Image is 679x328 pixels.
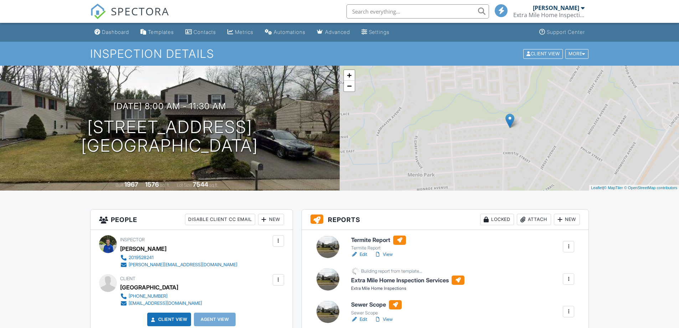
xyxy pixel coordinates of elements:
a: Sewer Scope Sewer Scope [351,300,402,316]
a: © MapTiler [604,186,623,190]
a: Edit [351,316,367,323]
a: Edit [351,251,367,258]
img: loading-93afd81d04378562ca97960a6d0abf470c8f8241ccf6a1b4da771bf876922d1b.gif [351,267,360,276]
a: Leaflet [591,186,603,190]
h3: People [91,210,293,230]
div: Extra Mile Home Inspection Services [513,11,585,19]
span: SPECTORA [111,4,169,19]
div: 1576 [145,181,159,188]
a: Zoom in [344,70,355,81]
div: 1967 [124,181,138,188]
div: Locked [480,214,514,225]
span: Lot Size [177,182,192,188]
h6: Termite Report [351,236,406,245]
span: sq. ft. [160,182,170,188]
span: sq.ft. [209,182,218,188]
div: Termite Report [351,245,406,251]
a: [PHONE_NUMBER] [120,293,202,300]
a: [EMAIL_ADDRESS][DOMAIN_NAME] [120,300,202,307]
a: © OpenStreetMap contributors [624,186,677,190]
div: Support Center [547,29,585,35]
div: Settings [369,29,390,35]
span: Built [115,182,123,188]
a: Advanced [314,26,353,39]
a: Templates [138,26,177,39]
div: Automations [274,29,305,35]
div: Templates [148,29,174,35]
a: Termite Report Termite Report [351,236,406,251]
div: More [565,49,588,59]
input: Search everything... [346,4,489,19]
h1: Inspection Details [90,47,589,60]
a: Zoom out [344,81,355,91]
a: 2019528241 [120,254,237,261]
div: Attach [517,214,551,225]
a: Automations (Basic) [262,26,308,39]
div: Building report from template... [361,268,422,274]
a: Contacts [182,26,219,39]
div: Extra Mile Home Inspections [351,286,464,292]
div: [PERSON_NAME] [120,243,166,254]
a: Support Center [536,26,588,39]
span: Inspector [120,237,145,242]
h3: [DATE] 8:00 am - 11:30 am [113,101,226,111]
h1: [STREET_ADDRESS] [GEOGRAPHIC_DATA] [81,118,258,156]
div: New [554,214,580,225]
div: | [589,185,679,191]
div: Disable Client CC Email [185,214,255,225]
h6: Sewer Scope [351,300,402,309]
div: Sewer Scope [351,310,402,316]
a: Metrics [225,26,256,39]
span: Client [120,276,135,281]
a: Settings [359,26,392,39]
a: Client View [150,316,187,323]
div: Client View [523,49,563,59]
a: View [374,316,393,323]
div: 2019528241 [129,255,154,261]
div: [PHONE_NUMBER] [129,293,168,299]
div: New [258,214,284,225]
div: Metrics [235,29,253,35]
img: The Best Home Inspection Software - Spectora [90,4,106,19]
a: SPECTORA [90,10,169,25]
div: 7544 [193,181,208,188]
h6: Extra Mile Home Inspection Services [351,276,464,285]
div: [GEOGRAPHIC_DATA] [120,282,178,293]
div: [PERSON_NAME][EMAIL_ADDRESS][DOMAIN_NAME] [129,262,237,268]
a: Dashboard [92,26,132,39]
h3: Reports [302,210,589,230]
div: Advanced [325,29,350,35]
a: View [374,251,393,258]
div: [PERSON_NAME] [533,4,579,11]
div: Contacts [194,29,216,35]
a: [PERSON_NAME][EMAIL_ADDRESS][DOMAIN_NAME] [120,261,237,268]
div: [EMAIL_ADDRESS][DOMAIN_NAME] [129,301,202,306]
div: Dashboard [102,29,129,35]
a: Client View [523,51,565,56]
